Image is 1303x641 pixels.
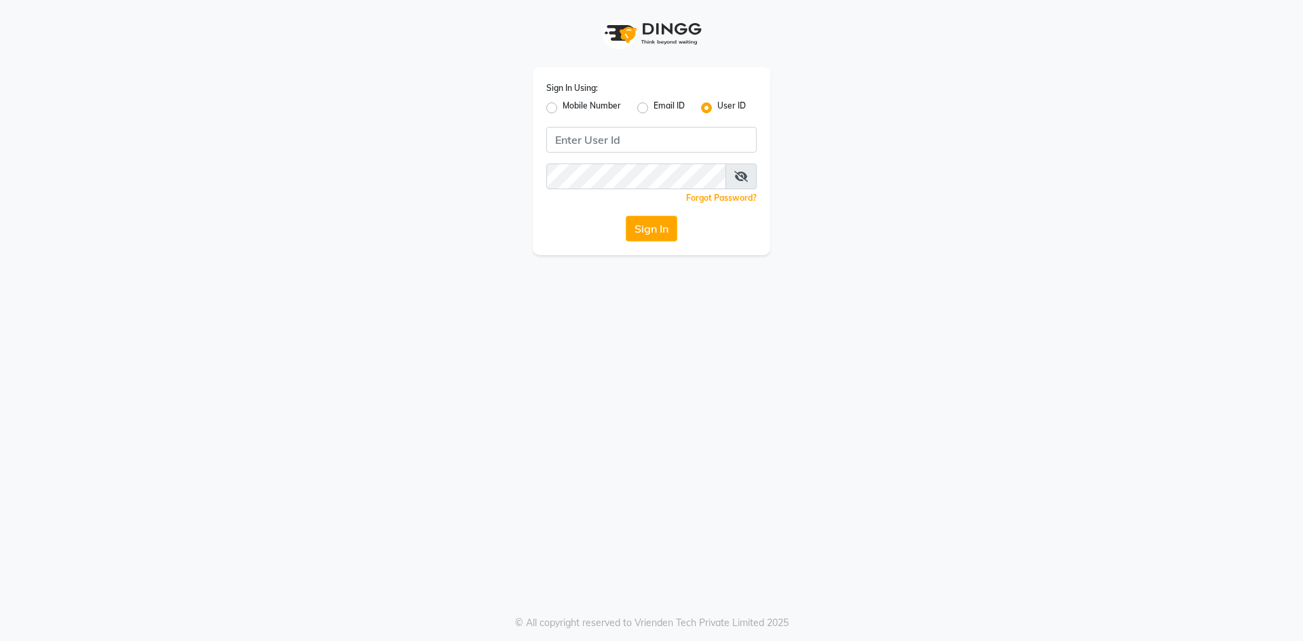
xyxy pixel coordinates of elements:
button: Sign In [626,216,677,241]
label: Mobile Number [563,100,621,116]
img: logo1.svg [597,14,706,54]
label: Sign In Using: [546,82,598,94]
input: Username [546,163,726,189]
label: User ID [717,100,746,116]
label: Email ID [654,100,685,116]
a: Forgot Password? [686,193,757,203]
input: Username [546,127,757,153]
